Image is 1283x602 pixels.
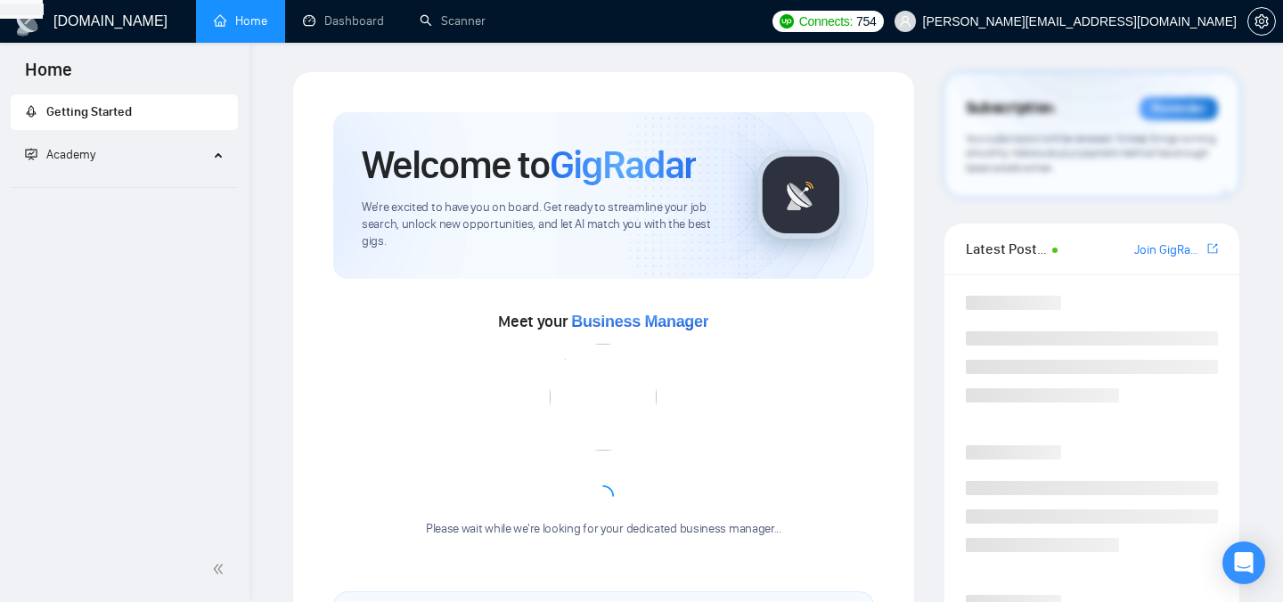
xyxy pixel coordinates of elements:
span: Academy [46,147,95,162]
img: upwork-logo.png [780,14,794,28]
span: 754 [856,12,876,31]
span: double-left [212,560,230,578]
li: Academy Homepage [11,180,238,191]
span: fund-projection-screen [25,148,37,160]
a: Join GigRadar Slack Community [1134,240,1204,260]
div: Open Intercom Messenger [1222,541,1265,584]
span: Meet your [498,312,708,331]
img: gigradar-logo.png [756,150,846,240]
span: Home [11,57,86,94]
span: Latest Posts from the GigRadar Community [966,238,1047,260]
a: setting [1247,14,1276,28]
a: dashboardDashboard [303,13,384,28]
span: Subscription [966,94,1054,124]
img: error [550,344,657,451]
button: setting [1247,7,1276,36]
span: Getting Started [46,104,132,119]
li: Getting Started [11,94,238,130]
div: Reminder [1140,97,1218,120]
div: Please wait while we're looking for your dedicated business manager... [415,521,792,538]
span: GigRadar [550,141,696,189]
img: logo [14,8,43,37]
h1: Welcome to [362,141,696,189]
span: loading [592,485,614,507]
span: user [899,15,911,28]
span: Connects: [799,12,853,31]
span: Academy [25,147,95,162]
span: We're excited to have you on board. Get ready to streamline your job search, unlock new opportuni... [362,199,728,250]
span: Your subscription will be renewed. To keep things running smoothly, make sure your payment method... [966,132,1216,175]
span: export [1207,241,1218,256]
a: export [1207,240,1218,257]
a: homeHome [214,13,267,28]
span: rocket [25,105,37,118]
span: setting [1248,14,1275,28]
span: Business Manager [571,313,708,330]
a: searchScanner [420,13,486,28]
